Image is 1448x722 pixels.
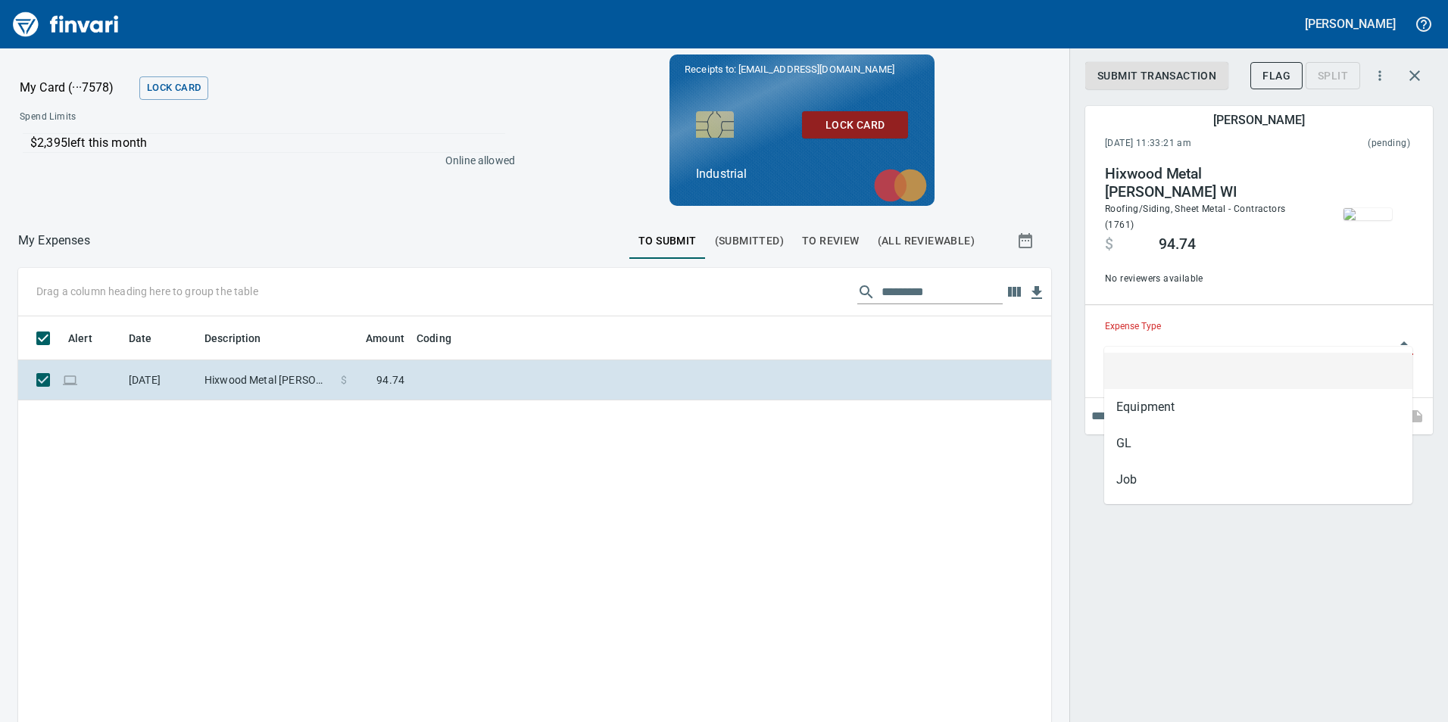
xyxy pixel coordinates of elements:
p: My Expenses [18,232,90,250]
button: Show transactions within a particular date range [1003,223,1051,259]
span: $ [341,372,347,387]
span: [DATE] 11:33:21 am [1105,136,1280,151]
span: Description [204,329,281,347]
button: Lock Card [139,76,208,100]
span: Coding [417,329,471,347]
span: No reviewers available [1105,272,1311,287]
span: Alert [68,329,112,347]
span: Flag [1262,67,1290,86]
div: Transaction still pending, cannot split yet. It usually takes 2-3 days for a merchant to settle a... [1306,68,1360,81]
span: Date [129,329,172,347]
img: mastercard.svg [866,161,935,210]
span: [EMAIL_ADDRESS][DOMAIN_NAME] [737,62,896,76]
span: 94.74 [376,372,404,387]
button: Close transaction [1397,58,1433,94]
button: Lock Card [802,111,908,139]
h4: Hixwood Metal [PERSON_NAME] WI [1105,165,1311,201]
li: Equipment [1104,389,1412,425]
button: Download Table [1025,282,1048,304]
span: Roofing/Siding, Sheet Metal - Contractors (1761) [1105,204,1285,230]
span: To Submit [638,232,697,251]
span: Lock Card [147,79,201,97]
span: Amount [366,329,404,347]
span: This records your note into the expense [1397,398,1433,434]
p: Industrial [696,165,908,183]
span: To Review [802,232,860,251]
label: Expense Type [1105,322,1161,331]
span: 94.74 [1159,235,1196,254]
button: Submit Transaction [1085,62,1228,90]
button: Choose columns to display [1003,281,1025,303]
nav: breadcrumb [18,232,90,250]
h5: [PERSON_NAME] [1213,112,1304,128]
p: Online allowed [8,153,515,168]
td: [DATE] [123,360,198,400]
span: Spend Limits [20,110,294,125]
span: Online transaction [62,375,78,384]
p: Drag a column heading here to group the table [36,284,258,299]
span: Lock Card [814,116,896,135]
span: Submit Transaction [1097,67,1216,86]
button: [PERSON_NAME] [1301,12,1400,36]
li: Job [1104,462,1412,498]
button: Close [1393,333,1415,354]
button: Flag [1250,62,1303,90]
img: Finvari [9,6,123,42]
p: $2,395 left this month [30,134,505,152]
span: Alert [68,329,92,347]
span: (Submitted) [715,232,784,251]
td: Hixwood Metal [PERSON_NAME] WI [198,360,335,400]
p: My Card (···7578) [20,79,133,97]
h5: [PERSON_NAME] [1305,16,1396,32]
li: GL [1104,425,1412,462]
button: More [1363,59,1397,92]
span: This charge has not been settled by the merchant yet. This usually takes a couple of days but in ... [1280,136,1410,151]
span: (All Reviewable) [878,232,975,251]
span: $ [1105,235,1113,254]
span: Description [204,329,261,347]
span: Date [129,329,152,347]
p: Receipts to: [685,62,919,77]
span: Amount [346,329,404,347]
span: Coding [417,329,451,347]
img: receipts%2Fmarketjohnson%2F2025-08-22%2F8KdpTAFwCiZBPPKWD7nFIwDyRus1__jsubXixfuwvchOybeL3E_1.jpg [1343,208,1392,220]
